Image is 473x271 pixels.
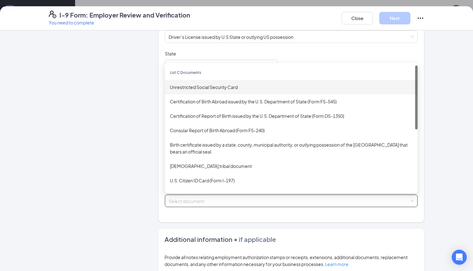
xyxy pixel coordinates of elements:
[49,19,190,26] p: You need to complete
[170,177,413,184] div: U.S. Citizen ID Card (Form I-197)
[170,112,413,119] div: Certification of Report of Birth issued by the U.S. Department of State (Form DS-1350)
[170,98,413,105] div: Certification of Birth Abroad issued by the U.S. Department of State (Form FS-545)
[170,141,413,155] div: Birth certificate issued by a state, county, municipal authority, or outlying possession of the [...
[170,70,201,75] span: List C Documents
[232,235,276,243] span: • if applicable
[325,261,348,267] a: Learn more
[417,14,424,22] svg: Ellipses
[169,60,274,72] span: Tennessee
[170,84,413,91] div: Unrestricted Social Security Card
[379,12,410,24] button: Next
[59,11,190,19] h4: I-9 Form: Employer Review and Verification
[49,11,56,18] svg: FormI9EVerifyIcon
[165,254,408,267] span: Provide all notes relating employment authorization stamps or receipts, extensions, additional do...
[170,127,413,134] div: Consular Report of Birth Abroad (Form FS-240)
[170,163,413,169] div: [DEMOGRAPHIC_DATA] tribal document
[342,12,373,24] button: Close
[452,250,467,265] div: Open Intercom Messenger
[165,50,176,57] span: State
[169,31,414,43] span: Driver’s License issued by U.S State or outlying US possession
[165,235,232,243] span: Additional information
